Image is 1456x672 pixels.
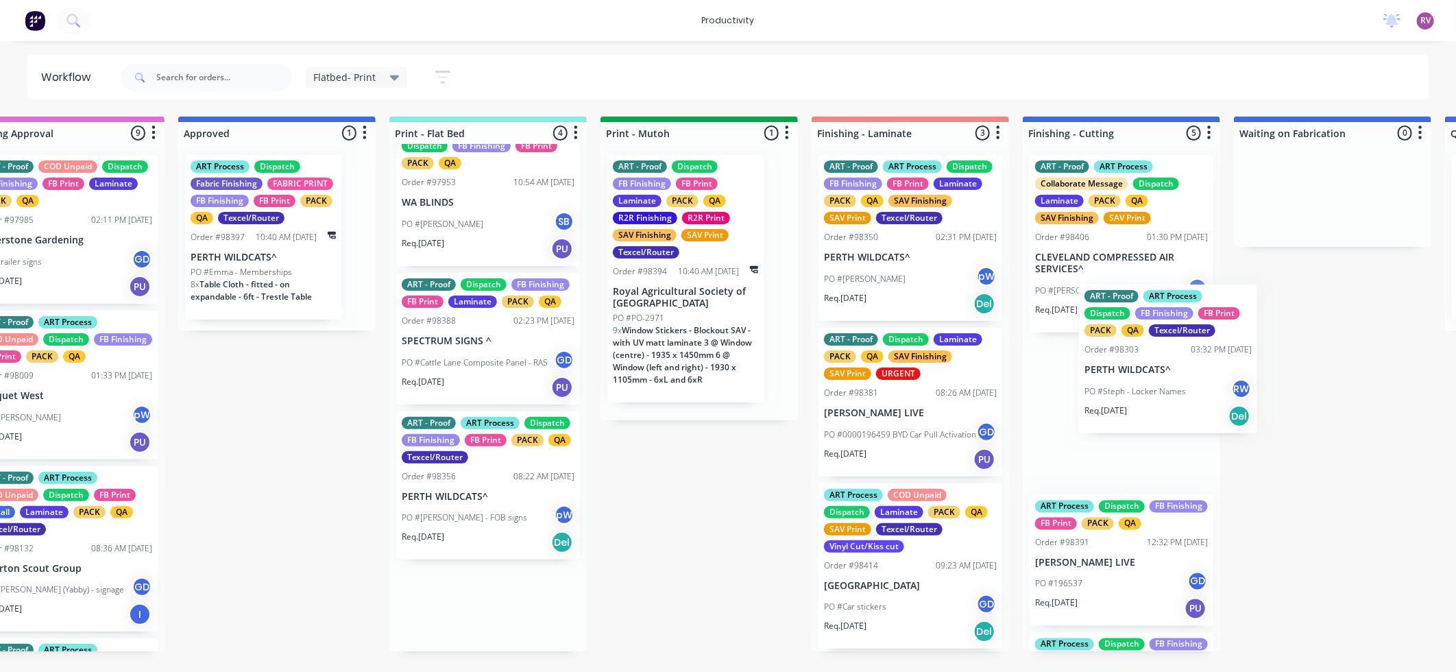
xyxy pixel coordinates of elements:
[25,10,45,31] img: Factory
[1420,14,1431,27] span: RV
[695,10,762,31] div: productivity
[156,64,292,91] input: Search for orders...
[41,69,97,86] div: Workflow
[314,70,376,84] span: Flatbed- Print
